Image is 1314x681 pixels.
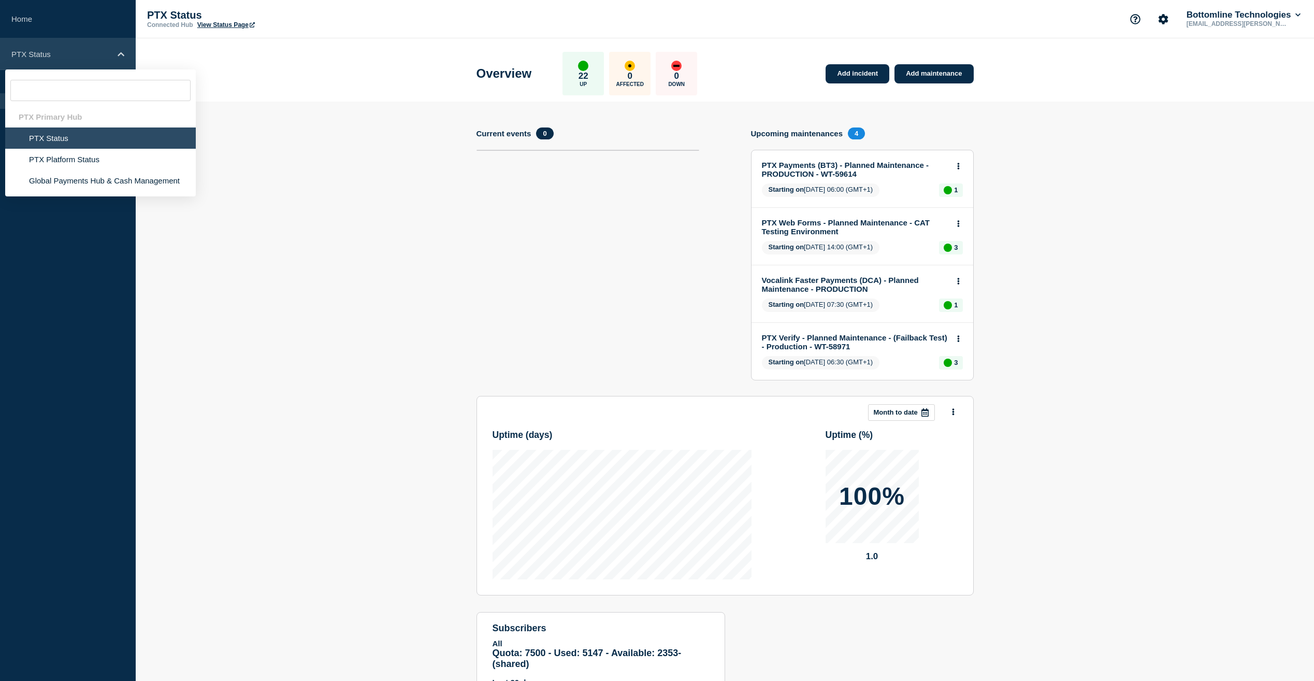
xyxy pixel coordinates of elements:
[944,359,952,367] div: up
[954,301,958,309] p: 1
[762,183,880,197] span: [DATE] 06:00 (GMT+1)
[536,127,553,139] span: 0
[769,358,804,366] span: Starting on
[769,186,804,193] span: Starting on
[580,81,587,87] p: Up
[1185,10,1303,20] button: Bottomline Technologies
[628,71,632,81] p: 0
[5,149,196,170] li: PTX Platform Status
[579,71,588,81] p: 22
[839,484,905,509] p: 100%
[476,66,532,81] h1: Overview
[476,129,531,138] h4: Current events
[1185,20,1292,27] p: [EMAIL_ADDRESS][PERSON_NAME][DOMAIN_NAME]
[674,71,679,81] p: 0
[762,333,949,351] a: PTX Verify - Planned Maintenance - (Failback Test) - Production - WT-58971
[868,404,935,421] button: Month to date
[668,81,685,87] p: Down
[769,243,804,251] span: Starting on
[493,639,709,648] p: All
[762,218,949,236] a: PTX Web Forms - Planned Maintenance - CAT Testing Environment
[769,301,804,308] span: Starting on
[826,551,919,562] p: 1.0
[5,127,196,149] li: PTX Status
[874,408,918,416] p: Month to date
[954,186,958,194] p: 1
[5,170,196,191] li: Global Payments Hub & Cash Management
[826,430,873,441] h3: Uptime ( % )
[147,9,354,21] p: PTX Status
[954,359,958,366] p: 3
[625,61,635,71] div: affected
[493,623,709,634] h4: subscribers
[944,186,952,194] div: up
[944,301,952,309] div: up
[671,61,682,71] div: down
[1124,8,1146,30] button: Support
[944,244,952,252] div: up
[147,21,193,29] p: Connected Hub
[848,127,865,139] span: 4
[197,21,255,29] a: View Status Page
[762,299,880,312] span: [DATE] 07:30 (GMT+1)
[954,244,958,251] p: 3
[578,61,588,71] div: up
[762,241,880,254] span: [DATE] 14:00 (GMT+1)
[493,648,682,669] span: Quota: 7500 - Used: 5147 - Available: 2353 - (shared)
[762,161,949,178] a: PTX Payments (BT3) - Planned Maintenance - PRODUCTION - WT-59614
[826,64,889,83] a: Add incident
[762,356,880,370] span: [DATE] 06:30 (GMT+1)
[894,64,973,83] a: Add maintenance
[751,129,843,138] h4: Upcoming maintenances
[5,106,196,127] div: PTX Primary Hub
[762,276,949,293] a: Vocalink Faster Payments (DCA) - Planned Maintenance - PRODUCTION
[616,81,644,87] p: Affected
[1152,8,1174,30] button: Account settings
[11,50,111,59] p: PTX Status
[493,430,553,441] h3: Uptime ( days )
